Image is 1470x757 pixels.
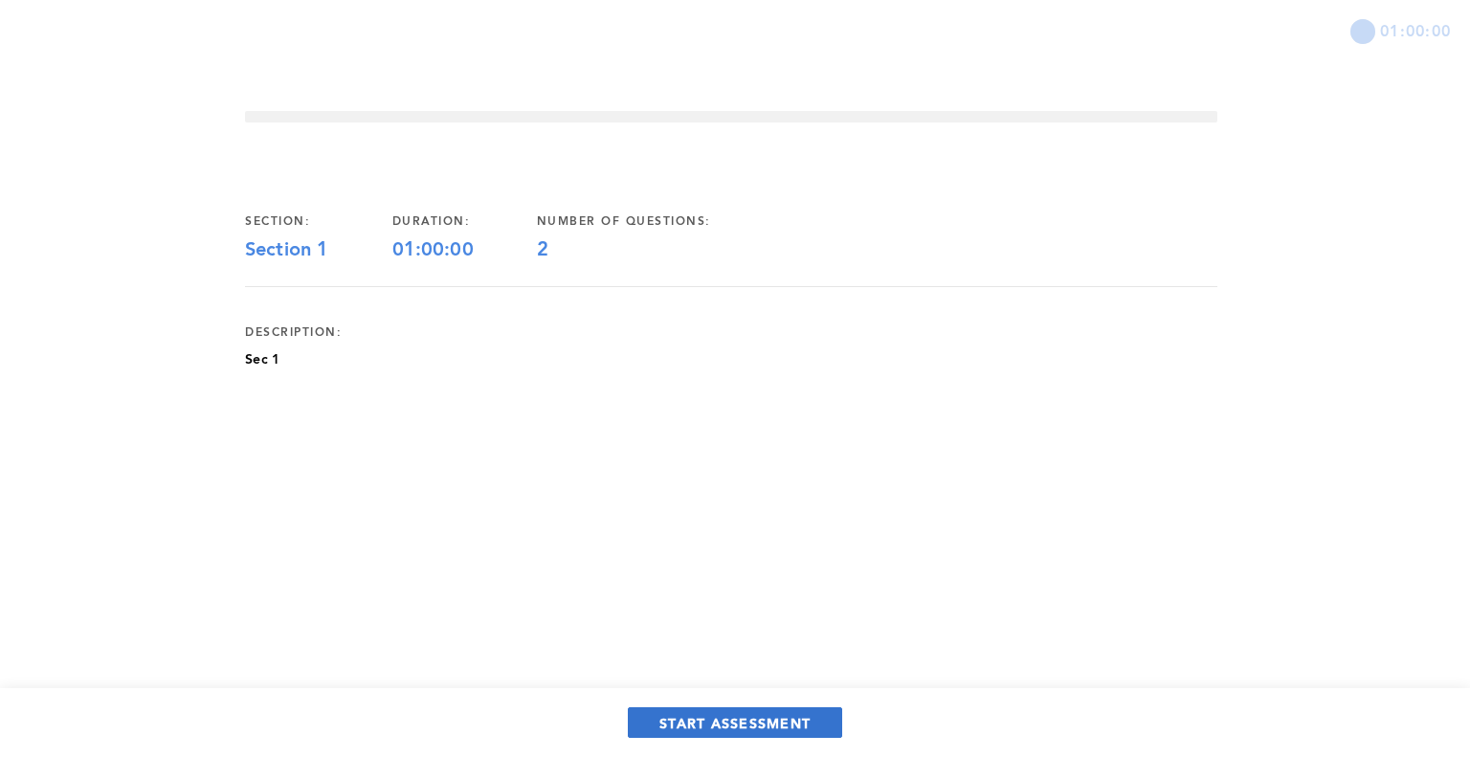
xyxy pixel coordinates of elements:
div: Section 1 [245,239,392,262]
div: duration: [392,214,537,230]
span: START ASSESSMENT [659,714,811,732]
div: number of questions: [537,214,774,230]
div: 2 [537,239,774,262]
button: START ASSESSMENT [628,707,842,738]
div: description: [245,325,342,341]
div: section: [245,214,392,230]
p: Sec 1 [245,350,279,369]
span: 01:00:00 [1380,19,1451,41]
div: 01:00:00 [392,239,537,262]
